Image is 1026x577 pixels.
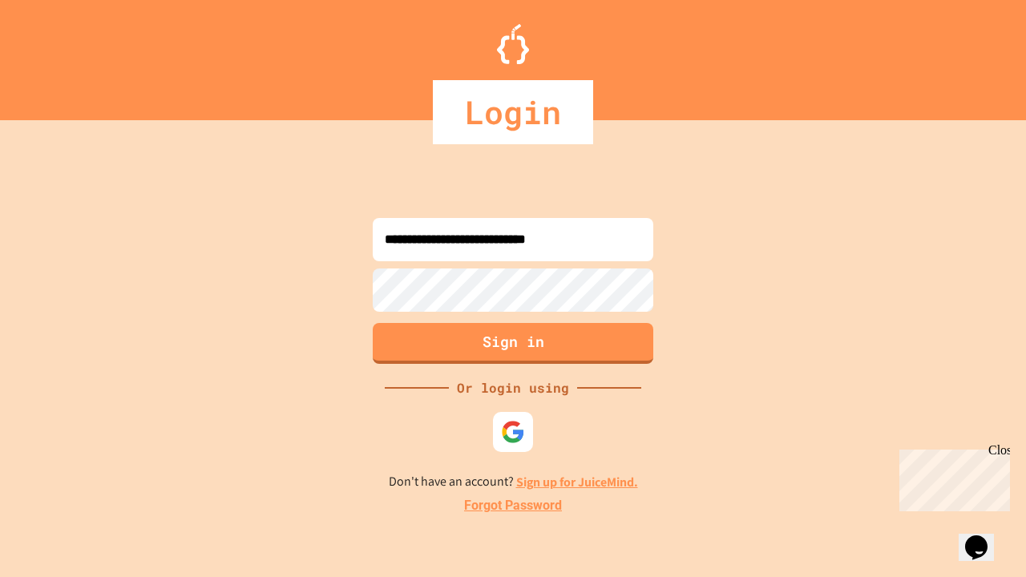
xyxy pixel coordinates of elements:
[893,443,1010,511] iframe: chat widget
[389,472,638,492] p: Don't have an account?
[959,513,1010,561] iframe: chat widget
[433,80,593,144] div: Login
[464,496,562,515] a: Forgot Password
[6,6,111,102] div: Chat with us now!Close
[497,24,529,64] img: Logo.svg
[516,474,638,490] a: Sign up for JuiceMind.
[449,378,577,397] div: Or login using
[501,420,525,444] img: google-icon.svg
[373,323,653,364] button: Sign in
